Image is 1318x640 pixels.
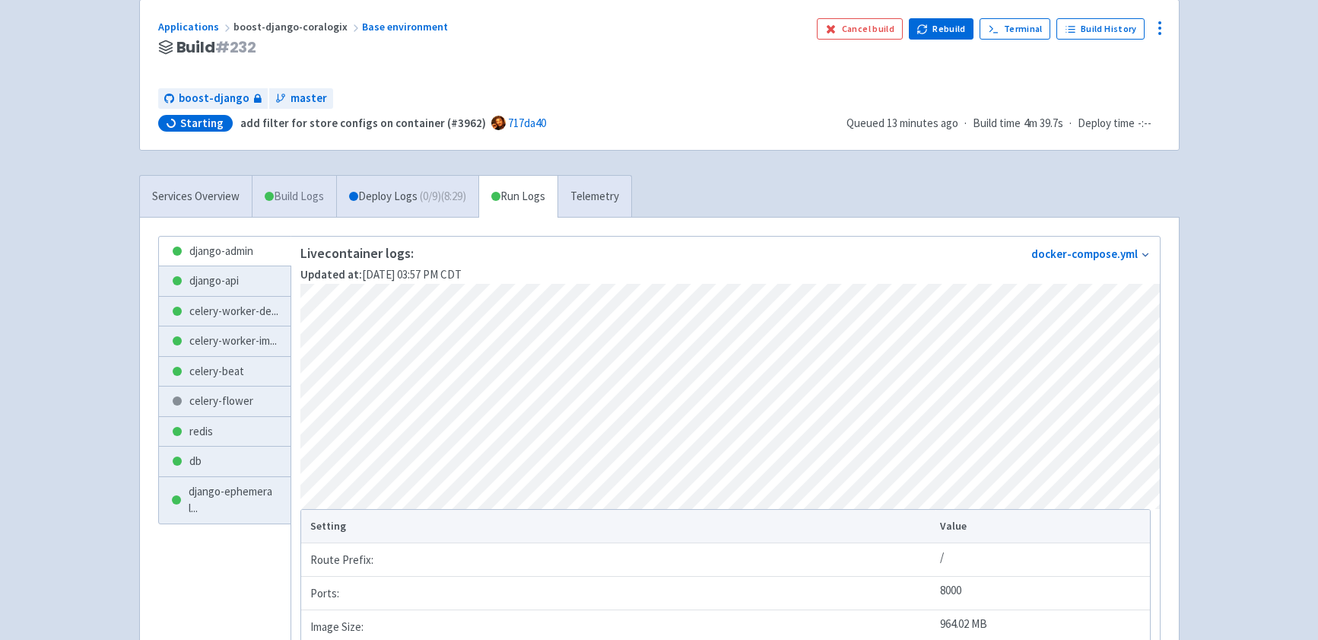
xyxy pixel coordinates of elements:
[1138,115,1151,132] span: -:--
[159,477,291,524] a: django-ephemeral...
[159,266,291,296] a: django-api
[508,116,546,130] a: 717da40
[180,116,224,131] span: Starting
[887,116,958,130] time: 13 minutes ago
[159,357,291,387] a: celery-beat
[1078,115,1135,132] span: Deploy time
[336,176,478,218] a: Deploy Logs (0/9)(8:29)
[176,39,257,56] span: Build
[301,543,935,577] td: Route Prefix:
[301,577,935,610] td: Ports:
[300,246,462,261] p: Live container logs:
[215,37,256,58] span: # 232
[420,188,466,205] span: ( 0 / 9 ) (8:29)
[269,88,333,109] a: master
[159,447,291,476] a: db
[1056,18,1145,40] a: Build History
[300,267,462,282] span: [DATE] 03:57 PM CDT
[909,18,974,40] button: Rebuild
[846,116,958,130] span: Queued
[189,303,278,320] span: celery-worker-de ...
[300,267,362,282] strong: Updated at:
[980,18,1050,40] a: Terminal
[158,88,268,109] a: boost-django
[159,417,291,447] a: redis
[817,18,903,40] button: Cancel build
[159,297,291,326] a: celery-worker-de...
[291,90,327,107] span: master
[159,326,291,356] a: celery-worker-im...
[140,176,252,218] a: Services Overview
[159,237,291,266] a: django-admin
[935,543,1149,577] td: /
[1024,115,1063,132] span: 4m 39.7s
[189,483,278,517] span: django-ephemeral ...
[252,176,336,218] a: Build Logs
[189,333,277,350] span: celery-worker-im ...
[973,115,1021,132] span: Build time
[240,116,486,130] strong: add filter for store configs on container (#3962)
[233,20,362,33] span: boost-django-coralogix
[935,577,1149,610] td: 8000
[362,20,450,33] a: Base environment
[159,387,291,416] a: celery-flower
[846,115,1161,132] div: · ·
[557,176,631,218] a: Telemetry
[301,510,935,543] th: Setting
[478,176,557,218] a: Run Logs
[179,90,249,107] span: boost-django
[935,510,1149,543] th: Value
[1031,247,1138,261] a: docker-compose.yml
[158,20,233,33] a: Applications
